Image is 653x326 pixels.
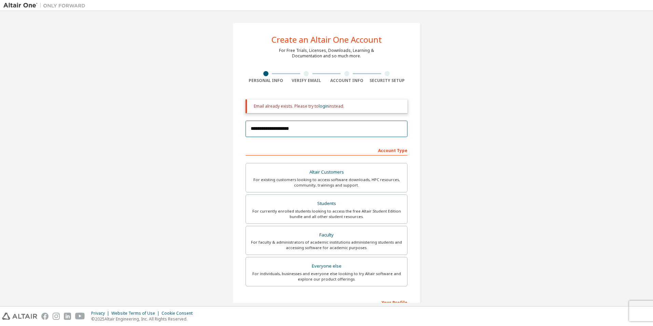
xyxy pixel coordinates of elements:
div: For faculty & administrators of academic institutions administering students and accessing softwa... [250,240,403,250]
div: For existing customers looking to access software downloads, HPC resources, community, trainings ... [250,177,403,188]
p: © 2025 Altair Engineering, Inc. All Rights Reserved. [91,316,197,322]
div: Email already exists. Please try to instead. [254,104,402,109]
div: Everyone else [250,261,403,271]
div: Security Setup [367,78,408,83]
div: Students [250,199,403,208]
img: linkedin.svg [64,313,71,320]
div: Personal Info [246,78,286,83]
img: altair_logo.svg [2,313,37,320]
img: facebook.svg [41,313,48,320]
a: login [319,103,329,109]
img: instagram.svg [53,313,60,320]
div: Account Info [326,78,367,83]
div: Account Type [246,145,407,155]
div: For Free Trials, Licenses, Downloads, Learning & Documentation and so much more. [279,48,374,59]
img: youtube.svg [75,313,85,320]
div: Cookie Consent [162,311,197,316]
div: Faculty [250,230,403,240]
div: Verify Email [286,78,327,83]
img: Altair One [3,2,89,9]
div: Website Terms of Use [111,311,162,316]
div: Altair Customers [250,167,403,177]
div: Privacy [91,311,111,316]
div: Create an Altair One Account [272,36,382,44]
div: For individuals, businesses and everyone else looking to try Altair software and explore our prod... [250,271,403,282]
div: Your Profile [246,297,407,308]
div: For currently enrolled students looking to access the free Altair Student Edition bundle and all ... [250,208,403,219]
